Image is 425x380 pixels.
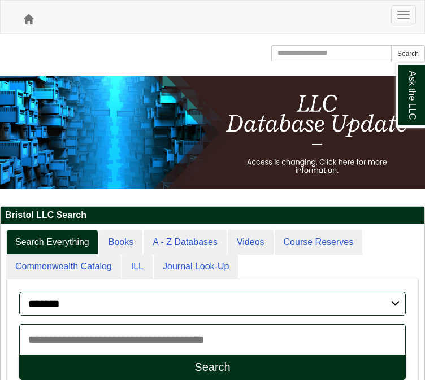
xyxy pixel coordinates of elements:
a: A - Z Databases [144,230,227,255]
button: Search [19,355,406,380]
a: Course Reserves [275,230,363,255]
button: Search [391,45,425,62]
div: Search [194,361,230,374]
a: Journal Look-Up [154,254,238,279]
a: ILL [122,254,153,279]
h2: Bristol LLC Search [1,207,424,224]
a: Videos [228,230,274,255]
a: Commonwealth Catalog [6,254,121,279]
a: Search Everything [6,230,98,255]
a: Books [99,230,142,255]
